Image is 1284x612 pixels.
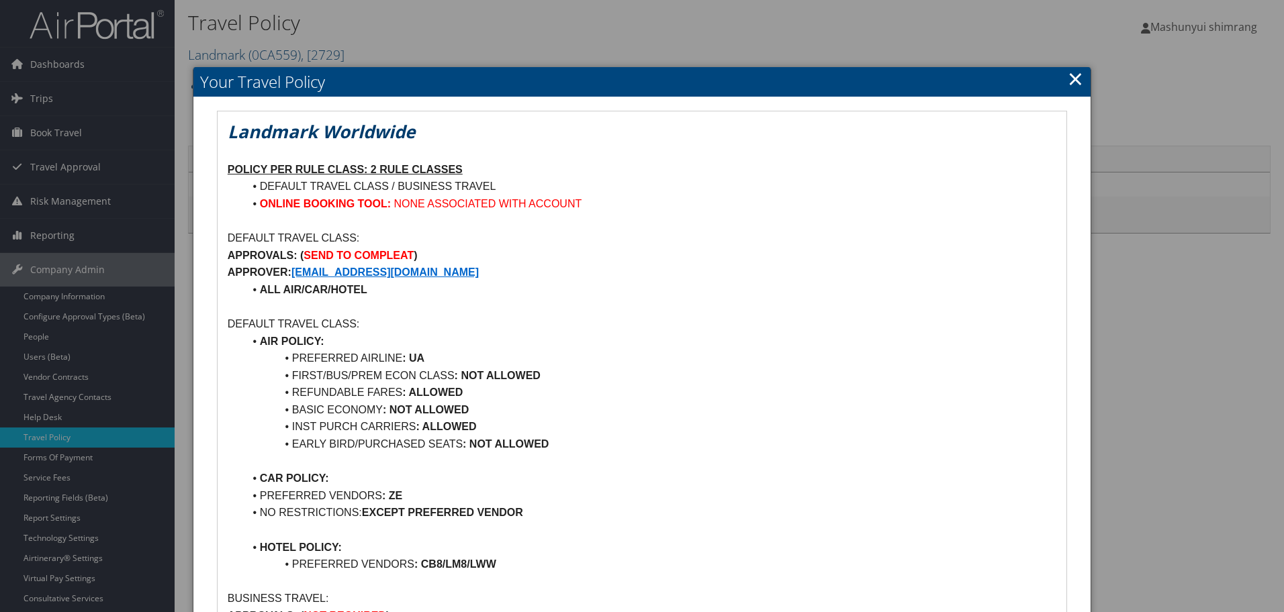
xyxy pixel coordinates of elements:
span: NONE ASSOCIATED WITH ACCOUNT [394,198,582,209]
strong: : NOT ALLOWED [383,404,469,415]
p: DEFAULT TRAVEL CLASS: [228,229,1056,247]
strong: SEND TO COMPLEAT [304,250,414,261]
li: FIRST/BUS/PREM ECON CLASS [244,367,1056,385]
strong: APPROVALS: [228,250,297,261]
strong: : NOT ALLOWED [455,370,541,381]
li: DEFAULT TRAVEL CLASS / BUSINESS TRAVEL [244,178,1056,195]
strong: ONLINE BOOKING TOOL: [260,198,391,209]
p: DEFAULT TRAVEL CLASS: [228,315,1056,333]
u: POLICY PER RULE CLASS: 2 RULE CLASSES [228,164,463,175]
strong: APPROVER: [228,266,291,278]
a: Close [1068,65,1083,92]
li: PREFERRED VENDORS [244,556,1056,573]
strong: HOTEL POLICY: [260,542,342,553]
strong: ) [414,250,417,261]
h2: Your Travel Policy [193,67,1091,97]
li: EARLY BIRD/PURCHASED SEATS [244,436,1056,453]
a: [EMAIL_ADDRESS][DOMAIN_NAME] [291,266,479,278]
li: INST PURCH CARRIERS [244,418,1056,436]
li: NO RESTRICTIONS: [244,504,1056,521]
strong: : NOT ALLOWED [463,438,549,450]
li: PREFERRED VENDORS [244,487,1056,505]
strong: EXCEPT PREFERRED VENDOR [362,507,523,518]
strong: : CB8/LM8/LWW [414,558,496,570]
strong: : ALLOWED [416,421,476,432]
strong: ( [300,250,304,261]
li: BASIC ECONOMY [244,401,1056,419]
em: Landmark Worldwide [228,119,415,144]
strong: : UA [402,352,424,364]
strong: ZE [389,490,402,501]
strong: : [382,490,385,501]
li: PREFERRED AIRLINE [244,350,1056,367]
strong: : ALLOWED [402,387,463,398]
li: REFUNDABLE FARES [244,384,1056,401]
strong: ALL AIR/CAR/HOTEL [260,284,367,295]
strong: CAR POLICY: [260,472,329,484]
strong: AIR POLICY: [260,336,324,347]
p: BUSINESS TRAVEL: [228,590,1056,607]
